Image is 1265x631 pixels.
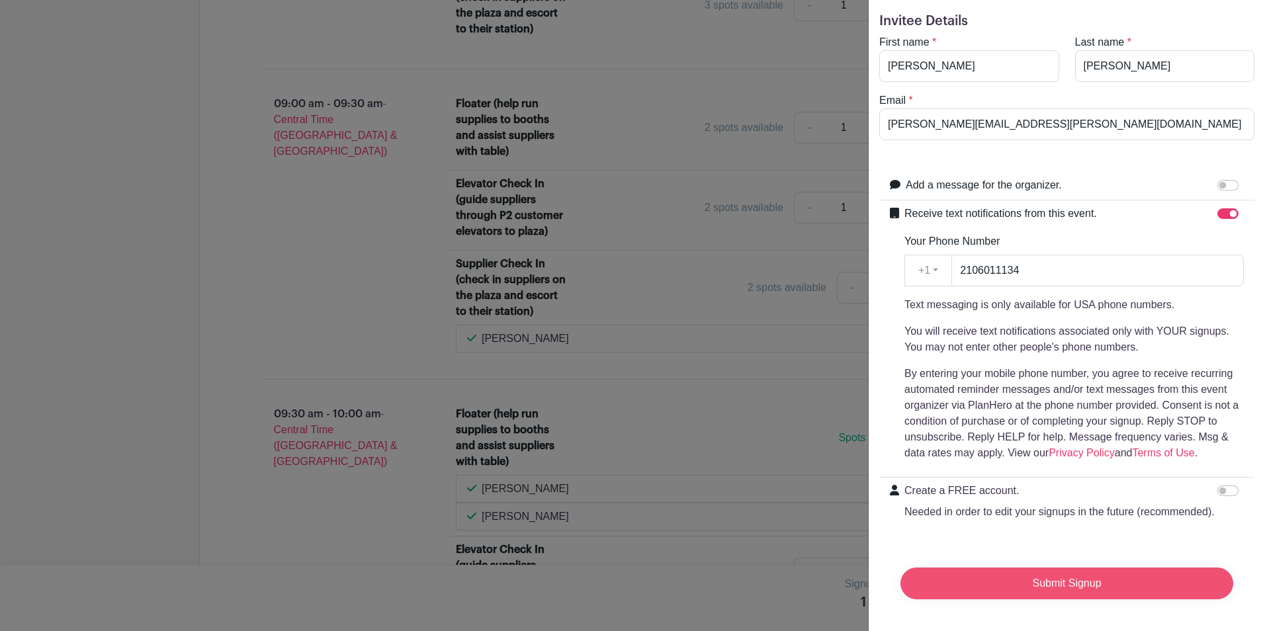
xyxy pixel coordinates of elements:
p: You will receive text notifications associated only with YOUR signups. You may not enter other pe... [904,323,1244,355]
label: Add a message for the organizer. [906,177,1062,193]
p: Text messaging is only available for USA phone numbers. [904,297,1244,313]
p: Needed in order to edit your signups in the future (recommended). [904,504,1215,520]
p: By entering your mobile phone number, you agree to receive recurring automated reminder messages ... [904,366,1244,461]
label: First name [879,34,930,50]
label: Last name [1075,34,1125,50]
input: Submit Signup [900,568,1233,599]
h5: Invitee Details [879,13,1254,29]
button: +1 [904,255,952,286]
label: Your Phone Number [904,233,1000,249]
label: Receive text notifications from this event. [904,206,1097,222]
p: Create a FREE account. [904,483,1215,499]
label: Email [879,93,906,108]
a: Terms of Use [1132,447,1194,458]
a: Privacy Policy [1049,447,1115,458]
